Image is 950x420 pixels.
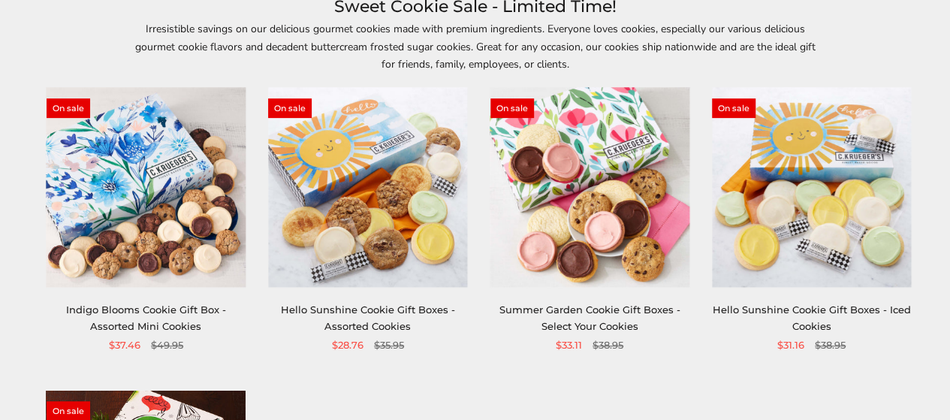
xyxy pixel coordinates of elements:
[712,98,755,118] span: On sale
[47,88,246,287] img: Indigo Blooms Cookie Gift Box - Assorted Mini Cookies
[109,337,140,353] span: $37.46
[815,337,846,353] span: $38.95
[66,304,226,331] a: Indigo Blooms Cookie Gift Box - Assorted Mini Cookies
[593,337,623,353] span: $38.95
[374,337,404,353] span: $35.95
[490,88,689,287] img: Summer Garden Cookie Gift Boxes - Select Your Cookies
[777,337,804,353] span: $31.16
[713,304,911,331] a: Hello Sunshine Cookie Gift Boxes - Iced Cookies
[499,304,680,331] a: Summer Garden Cookie Gift Boxes - Select Your Cookies
[47,98,90,118] span: On sale
[130,20,821,72] p: Irresistible savings on our delicious gourmet cookies made with premium ingredients. Everyone lov...
[151,337,183,353] span: $49.95
[281,304,455,331] a: Hello Sunshine Cookie Gift Boxes - Assorted Cookies
[556,337,582,353] span: $33.11
[332,337,363,353] span: $28.76
[490,98,534,118] span: On sale
[268,88,467,287] img: Hello Sunshine Cookie Gift Boxes - Assorted Cookies
[268,98,312,118] span: On sale
[712,88,911,287] img: Hello Sunshine Cookie Gift Boxes - Iced Cookies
